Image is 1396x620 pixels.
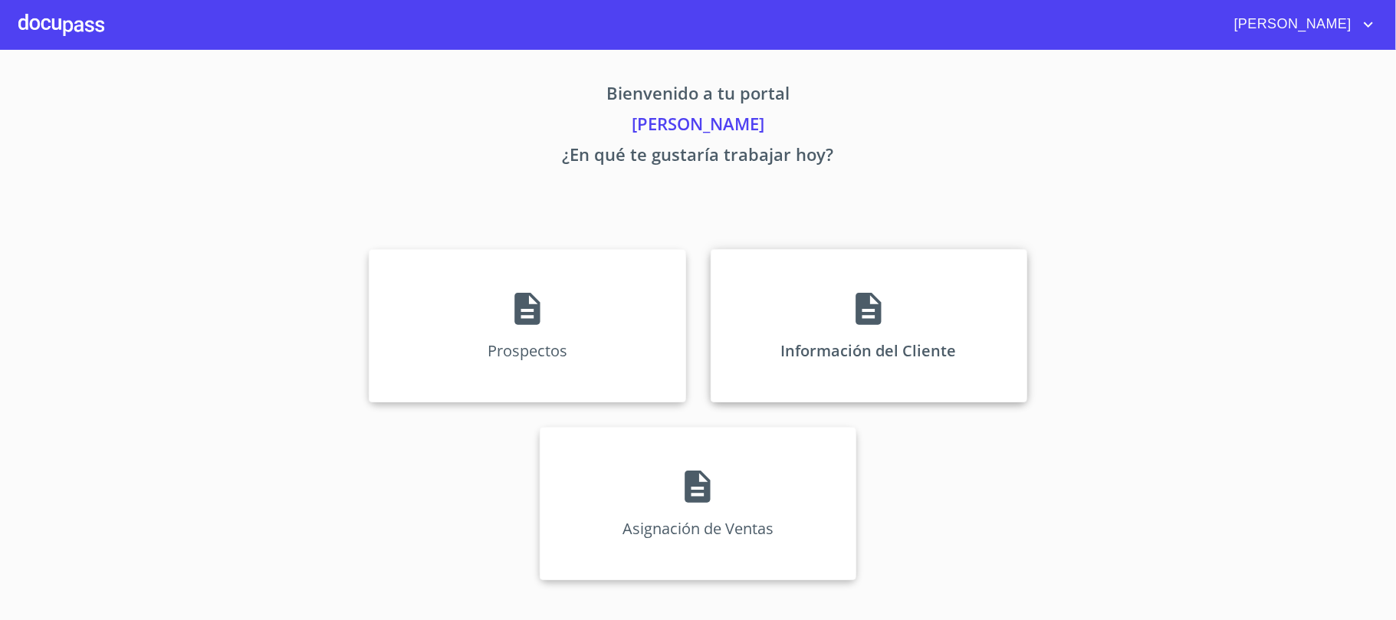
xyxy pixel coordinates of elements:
[488,340,567,361] p: Prospectos
[1223,12,1359,37] span: [PERSON_NAME]
[622,518,774,539] p: Asignación de Ventas
[226,111,1171,142] p: [PERSON_NAME]
[226,80,1171,111] p: Bienvenido a tu portal
[226,142,1171,172] p: ¿En qué te gustaría trabajar hoy?
[1223,12,1378,37] button: account of current user
[781,340,957,361] p: Información del Cliente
